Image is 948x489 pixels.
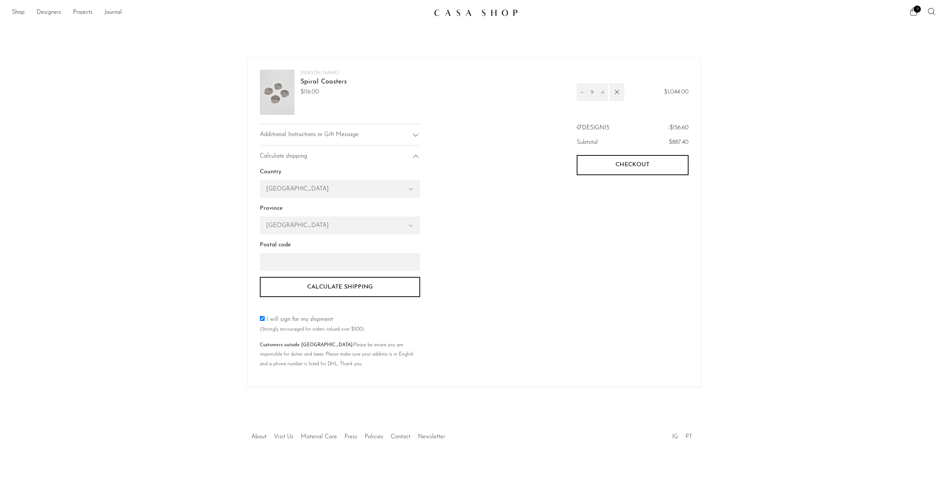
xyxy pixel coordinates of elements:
[260,327,364,332] small: (Strongly encouraged for orders valued over $500)
[577,124,609,132] div: DESIGN15
[577,155,689,175] button: Checkout
[260,240,420,250] label: Postal code
[260,316,364,332] label: I will sign for my shipment
[260,145,420,167] div: Calculate shipping
[260,124,420,146] div: Additional Instructions or Gift Message
[251,434,267,440] a: About
[12,6,428,19] ul: NEW HEADER MENU
[248,428,449,442] ul: Quick links
[664,88,689,97] span: $1,044.00
[914,6,921,13] span: 9
[260,70,295,115] img: Spiral Coasters
[260,277,420,297] button: Calculate shipping
[391,434,410,440] a: Contact
[73,8,92,18] a: Projects
[670,125,689,131] span: $156.60
[577,188,689,208] iframe: PayPal-paypal
[577,138,598,148] span: Subtotal
[260,343,353,347] b: Customers outside [GEOGRAPHIC_DATA]:
[659,124,689,132] div: -
[12,6,428,19] nav: Desktop navigation
[260,343,414,366] small: Please be aware you are responsible for duties and taxes. Please make sure your address is in Eng...
[37,8,61,18] a: Designers
[587,83,598,101] input: Quantity
[598,83,608,101] button: Increment
[668,428,696,442] ul: Social Medias
[672,434,678,440] a: IG
[686,434,692,440] a: PT
[669,139,689,145] span: $887.40
[301,434,337,440] a: Material Care
[344,434,357,440] a: Press
[12,8,25,18] a: Shop
[365,434,383,440] a: Policies
[260,167,420,177] label: Country
[274,434,293,440] a: Visit Us
[260,130,359,140] span: Additional Instructions or Gift Message
[260,204,420,214] label: Province
[300,88,347,97] span: $116.00
[260,152,307,161] span: Calculate shipping
[104,8,122,18] a: Journal
[577,83,587,101] button: Decrement
[615,161,649,168] span: Checkout
[300,79,347,85] a: Spiral Coasters
[300,71,338,75] a: [PERSON_NAME]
